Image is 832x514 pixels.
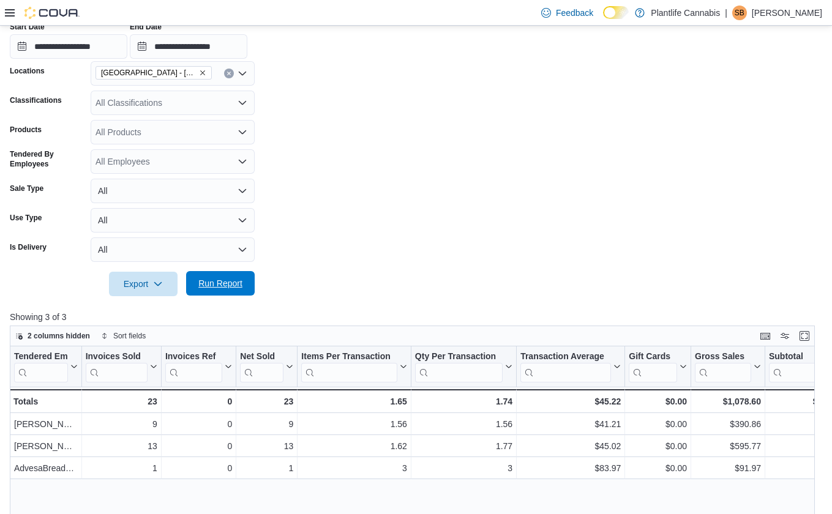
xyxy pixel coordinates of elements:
[14,461,78,475] div: AdvesaBreadstack API Cova User
[603,6,629,19] input: Dark Mode
[10,311,823,323] p: Showing 3 of 3
[96,66,212,80] span: Edmonton - Albany
[238,127,247,137] button: Open list of options
[415,351,503,363] div: Qty Per Transaction
[165,417,232,431] div: 0
[695,394,761,409] div: $1,078.60
[695,461,761,475] div: $91.97
[695,417,761,431] div: $390.86
[199,69,206,76] button: Remove Edmonton - Albany from selection in this group
[415,351,503,382] div: Qty Per Transaction
[758,329,773,343] button: Keyboard shortcuts
[520,461,621,475] div: $83.97
[415,439,512,453] div: 1.77
[752,6,822,20] p: [PERSON_NAME]
[629,439,687,453] div: $0.00
[14,417,78,431] div: [PERSON_NAME]
[10,184,43,193] label: Sale Type
[186,271,255,296] button: Run Report
[116,272,170,296] span: Export
[520,417,621,431] div: $41.21
[240,394,293,409] div: 23
[238,98,247,108] button: Open list of options
[240,351,283,363] div: Net Sold
[629,394,687,409] div: $0.00
[240,351,293,382] button: Net Sold
[415,394,512,409] div: 1.74
[165,439,232,453] div: 0
[695,351,751,382] div: Gross Sales
[520,351,621,382] button: Transaction Average
[520,394,621,409] div: $45.22
[10,149,86,169] label: Tendered By Employees
[14,439,78,453] div: [PERSON_NAME]
[778,329,792,343] button: Display options
[165,351,222,363] div: Invoices Ref
[165,351,222,382] div: Invoices Ref
[86,417,157,431] div: 9
[86,394,157,409] div: 23
[520,439,621,453] div: $45.02
[301,439,407,453] div: 1.62
[91,208,255,233] button: All
[240,351,283,382] div: Net Sold
[10,22,45,32] label: Start Date
[10,213,42,223] label: Use Type
[520,351,611,382] div: Transaction Average
[86,439,157,453] div: 13
[10,34,127,59] input: Press the down key to open a popover containing a calendar.
[109,272,178,296] button: Export
[240,417,293,431] div: 9
[629,351,687,382] button: Gift Cards
[91,237,255,262] button: All
[240,461,293,475] div: 1
[96,329,151,343] button: Sort fields
[224,69,234,78] button: Clear input
[10,329,95,343] button: 2 columns hidden
[101,67,197,79] span: [GEOGRAPHIC_DATA] - [GEOGRAPHIC_DATA]
[651,6,720,20] p: Plantlife Cannabis
[14,351,68,363] div: Tendered Employee
[797,329,812,343] button: Enter fullscreen
[240,439,293,453] div: 13
[91,179,255,203] button: All
[165,461,232,475] div: 0
[629,351,677,363] div: Gift Cards
[695,351,761,382] button: Gross Sales
[86,351,148,363] div: Invoices Sold
[301,417,407,431] div: 1.56
[695,351,751,363] div: Gross Sales
[629,351,677,382] div: Gift Card Sales
[10,242,47,252] label: Is Delivery
[130,22,162,32] label: End Date
[415,461,512,475] div: 3
[165,351,232,382] button: Invoices Ref
[732,6,747,20] div: Stephanie Brimner
[86,351,148,382] div: Invoices Sold
[238,69,247,78] button: Open list of options
[301,394,407,409] div: 1.65
[301,351,407,382] button: Items Per Transaction
[536,1,598,25] a: Feedback
[198,277,242,289] span: Run Report
[629,461,687,475] div: $0.00
[301,461,407,475] div: 3
[28,331,90,341] span: 2 columns hidden
[10,66,45,76] label: Locations
[629,417,687,431] div: $0.00
[86,461,157,475] div: 1
[130,34,247,59] input: Press the down key to open a popover containing a calendar.
[695,439,761,453] div: $595.77
[556,7,593,19] span: Feedback
[301,351,397,382] div: Items Per Transaction
[14,351,68,382] div: Tendered Employee
[238,157,247,166] button: Open list of options
[24,7,80,19] img: Cova
[10,95,62,105] label: Classifications
[415,417,512,431] div: 1.56
[725,6,727,20] p: |
[86,351,157,382] button: Invoices Sold
[603,19,604,20] span: Dark Mode
[10,125,42,135] label: Products
[415,351,512,382] button: Qty Per Transaction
